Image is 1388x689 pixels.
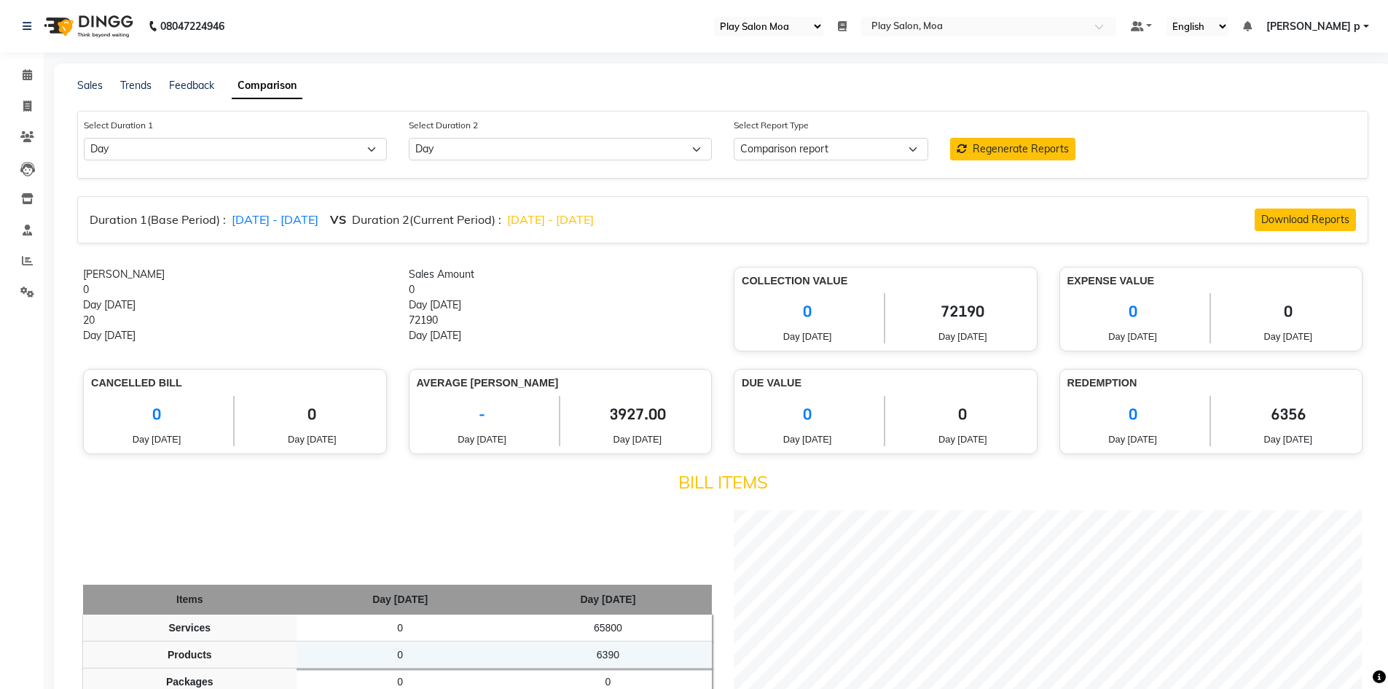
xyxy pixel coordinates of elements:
[417,396,548,432] span: -
[896,396,1029,432] span: 0
[91,396,222,432] span: 0
[84,119,153,132] label: Select Duration 1
[160,6,224,47] b: 08047224946
[83,615,297,642] td: Services
[409,313,713,328] div: 72190
[1255,209,1356,231] button: Download Reports
[297,642,504,669] td: 0
[417,377,705,389] h6: Average [PERSON_NAME]
[1067,396,1199,432] span: 0
[896,432,1029,446] span: Day [DATE]
[1261,213,1349,226] span: Download Reports
[1067,330,1199,343] span: Day [DATE]
[571,396,704,432] span: 3927.00
[742,330,873,343] span: Day [DATE]
[1222,432,1354,446] span: Day [DATE]
[83,313,387,328] div: 20
[504,642,712,669] td: 6390
[896,330,1029,343] span: Day [DATE]
[409,282,713,297] div: 0
[232,212,318,227] span: [DATE] - [DATE]
[91,432,222,446] span: Day [DATE]
[1222,396,1354,432] span: 6356
[504,615,712,642] td: 65800
[246,432,378,446] span: Day [DATE]
[83,642,297,669] td: Products
[83,585,297,615] th: Items
[330,212,346,227] strong: VS
[83,472,1362,493] h4: Bill Items
[1222,293,1354,330] span: 0
[297,585,504,615] th: Day [DATE]
[83,328,387,343] div: Day [DATE]
[169,79,214,92] a: Feedback
[409,297,713,313] div: Day [DATE]
[91,377,379,389] h6: Cancelled Bill
[83,267,387,282] div: [PERSON_NAME]
[297,615,504,642] td: 0
[417,432,548,446] span: Day [DATE]
[507,212,594,227] span: [DATE] - [DATE]
[973,142,1069,155] span: Regenerate Reports
[1067,275,1355,287] h6: Expense Value
[409,119,478,132] label: Select Duration 2
[950,138,1075,160] button: Regenerate Reports
[742,275,1030,287] h6: Collection Value
[409,267,713,282] div: Sales Amount
[742,293,873,330] span: 0
[246,396,378,432] span: 0
[896,293,1029,330] span: 72190
[77,79,103,92] a: Sales
[742,396,873,432] span: 0
[83,282,387,297] div: 0
[1266,19,1360,34] span: [PERSON_NAME] p
[504,585,712,615] th: Day [DATE]
[37,6,137,47] img: logo
[571,432,704,446] span: Day [DATE]
[409,328,713,343] div: Day [DATE]
[83,297,387,313] div: Day [DATE]
[734,119,809,132] label: Select Report Type
[742,377,1030,389] h6: Due Value
[1067,377,1355,389] h6: Redemption
[742,432,873,446] span: Day [DATE]
[90,213,600,227] h6: Duration 1(Base Period) : Duration 2(Current Period) :
[120,79,152,92] a: Trends
[1067,432,1199,446] span: Day [DATE]
[232,73,302,99] a: Comparison
[1222,330,1354,343] span: Day [DATE]
[1067,293,1199,330] span: 0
